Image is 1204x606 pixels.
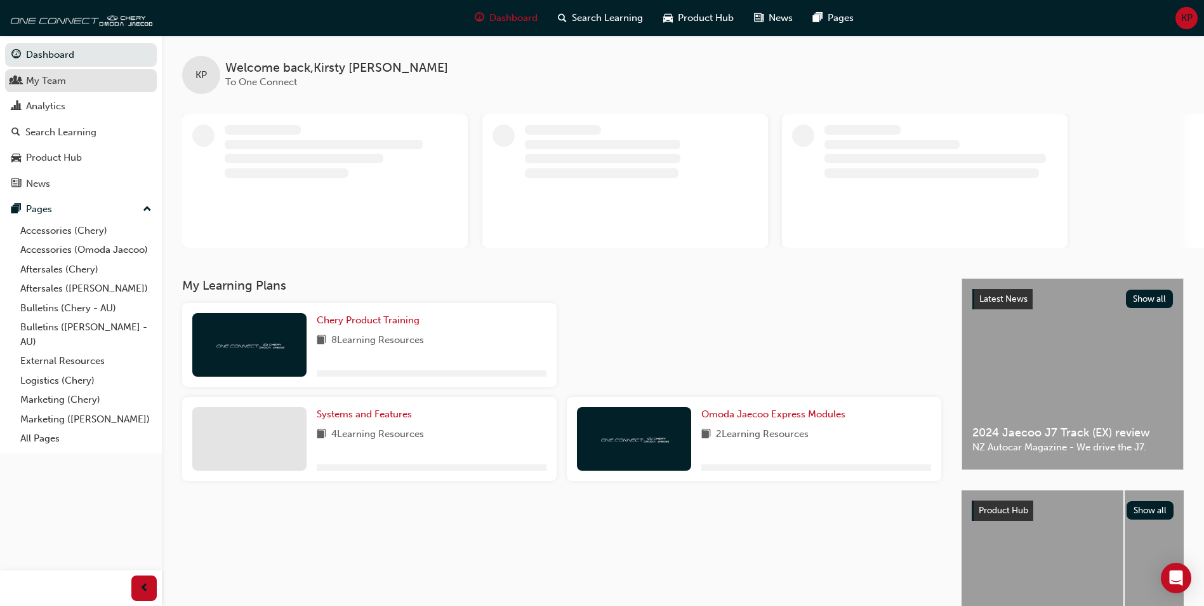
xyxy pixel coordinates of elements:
[5,198,157,221] button: Pages
[225,61,448,76] span: Welcome back , Kirsty [PERSON_NAME]
[1181,11,1193,25] span: KP
[1175,7,1198,29] button: KP
[143,201,152,218] span: up-icon
[813,10,823,26] span: pages-icon
[11,152,21,164] span: car-icon
[6,5,152,30] img: oneconnect
[744,5,803,31] a: news-iconNews
[465,5,548,31] a: guage-iconDashboard
[140,581,149,596] span: prev-icon
[182,278,941,293] h3: My Learning Plans
[317,313,425,328] a: Chery Product Training
[317,427,326,443] span: book-icon
[716,427,809,443] span: 2 Learning Resources
[754,10,764,26] span: news-icon
[15,260,157,279] a: Aftersales (Chery)
[15,279,157,299] a: Aftersales ([PERSON_NAME])
[15,351,157,371] a: External Resources
[475,10,484,26] span: guage-icon
[11,76,21,87] span: people-icon
[599,433,669,445] img: oneconnect
[678,11,734,25] span: Product Hub
[1161,563,1191,593] div: Open Intercom Messenger
[5,95,157,118] a: Analytics
[25,125,96,140] div: Search Learning
[701,408,845,420] span: Omoda Jaecoo Express Modules
[769,11,793,25] span: News
[317,408,412,420] span: Systems and Features
[663,10,673,26] span: car-icon
[15,318,157,351] a: Bulletins ([PERSON_NAME] - AU)
[331,333,424,349] span: 8 Learning Resources
[26,74,66,88] div: My Team
[653,5,744,31] a: car-iconProduct Hub
[15,221,157,241] a: Accessories (Chery)
[5,146,157,170] a: Product Hub
[11,101,21,112] span: chart-icon
[26,202,52,217] div: Pages
[15,429,157,448] a: All Pages
[5,41,157,198] button: DashboardMy TeamAnalyticsSearch LearningProduct HubNews
[489,11,538,25] span: Dashboard
[1127,501,1174,520] button: Show all
[701,407,850,422] a: Omoda Jaecoo Express Modules
[317,407,417,422] a: Systems and Features
[972,440,1173,455] span: NZ Autocar Magazine - We drive the J7.
[15,410,157,429] a: Marketing ([PERSON_NAME])
[701,427,711,443] span: book-icon
[195,68,207,83] span: KP
[331,427,424,443] span: 4 Learning Resources
[972,426,1173,440] span: 2024 Jaecoo J7 Track (EX) review
[962,278,1184,470] a: Latest NewsShow all2024 Jaecoo J7 Track (EX) reviewNZ Autocar Magazine - We drive the J7.
[26,99,65,114] div: Analytics
[15,299,157,318] a: Bulletins (Chery - AU)
[215,339,284,351] img: oneconnect
[1126,290,1174,308] button: Show all
[972,501,1174,521] a: Product HubShow all
[15,240,157,260] a: Accessories (Omoda Jaecoo)
[972,289,1173,309] a: Latest NewsShow all
[828,11,854,25] span: Pages
[5,121,157,144] a: Search Learning
[11,127,20,138] span: search-icon
[5,172,157,196] a: News
[317,314,420,326] span: Chery Product Training
[979,293,1028,304] span: Latest News
[15,390,157,410] a: Marketing (Chery)
[225,76,297,88] span: To One Connect
[317,333,326,349] span: book-icon
[572,11,643,25] span: Search Learning
[558,10,567,26] span: search-icon
[803,5,864,31] a: pages-iconPages
[26,151,82,165] div: Product Hub
[11,178,21,190] span: news-icon
[5,43,157,67] a: Dashboard
[11,204,21,215] span: pages-icon
[5,69,157,93] a: My Team
[11,50,21,61] span: guage-icon
[15,371,157,391] a: Logistics (Chery)
[548,5,653,31] a: search-iconSearch Learning
[979,505,1028,516] span: Product Hub
[26,177,50,191] div: News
